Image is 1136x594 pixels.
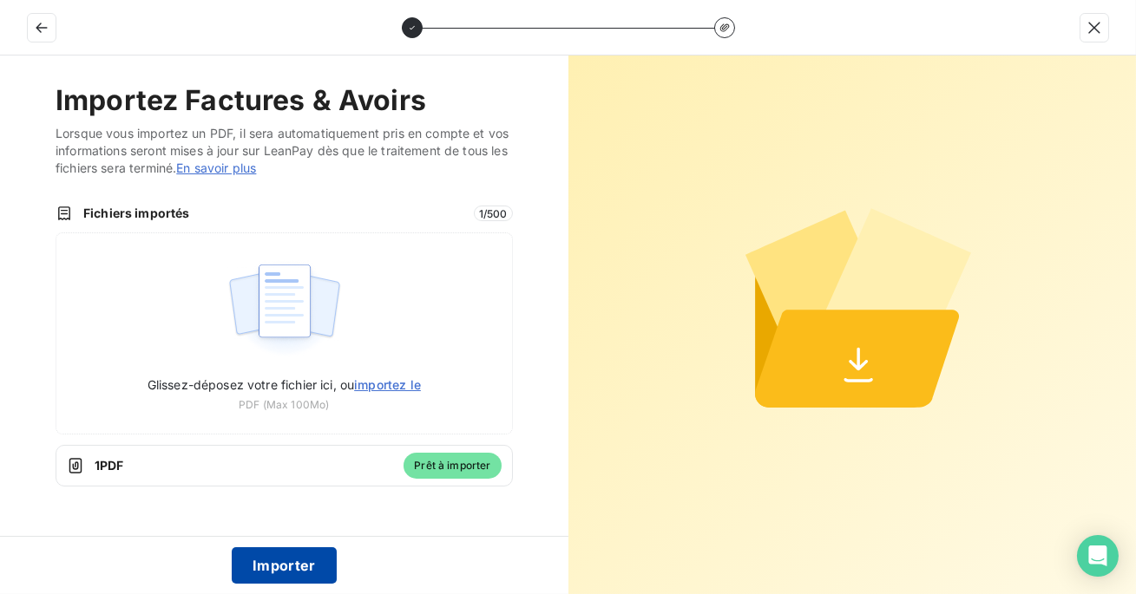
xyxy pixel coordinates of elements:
[239,397,329,413] span: PDF (Max 100Mo)
[176,160,256,175] a: En savoir plus
[232,547,337,584] button: Importer
[95,457,393,474] span: 1 PDF
[148,377,421,392] span: Glissez-déposez votre fichier ici, ou
[354,377,421,392] span: importez le
[56,125,513,177] span: Lorsque vous importez un PDF, il sera automatiquement pris en compte et vos informations seront m...
[56,83,513,118] h2: Importez Factures & Avoirs
[1077,535,1119,577] div: Open Intercom Messenger
[474,206,513,221] span: 1 / 500
[404,453,501,479] span: Prêt à importer
[83,205,463,222] span: Fichiers importés
[227,254,342,365] img: illustration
